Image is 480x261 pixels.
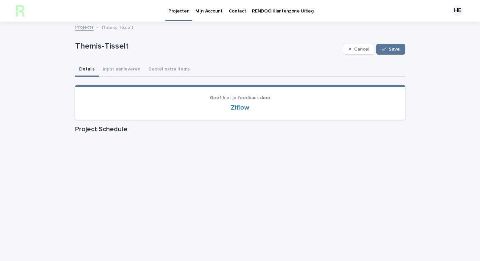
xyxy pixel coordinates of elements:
[75,23,94,31] a: Projects
[452,5,463,16] div: HE
[376,44,405,55] button: Save
[75,63,99,77] button: Details
[210,95,270,100] span: Geef hier je feedback door
[75,125,405,133] h1: Project Schedule
[343,44,375,55] button: Cancel
[75,41,340,51] p: Themis-Tisselt
[13,4,27,18] img: h2KIERbZRTK6FourSpbg
[354,47,369,52] span: Cancel
[145,63,194,77] button: Bestel extra items
[231,104,249,111] a: Ziflow
[389,47,400,52] span: Save
[101,23,133,31] p: Themis-Tisselt
[99,63,145,77] button: Input aanleveren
